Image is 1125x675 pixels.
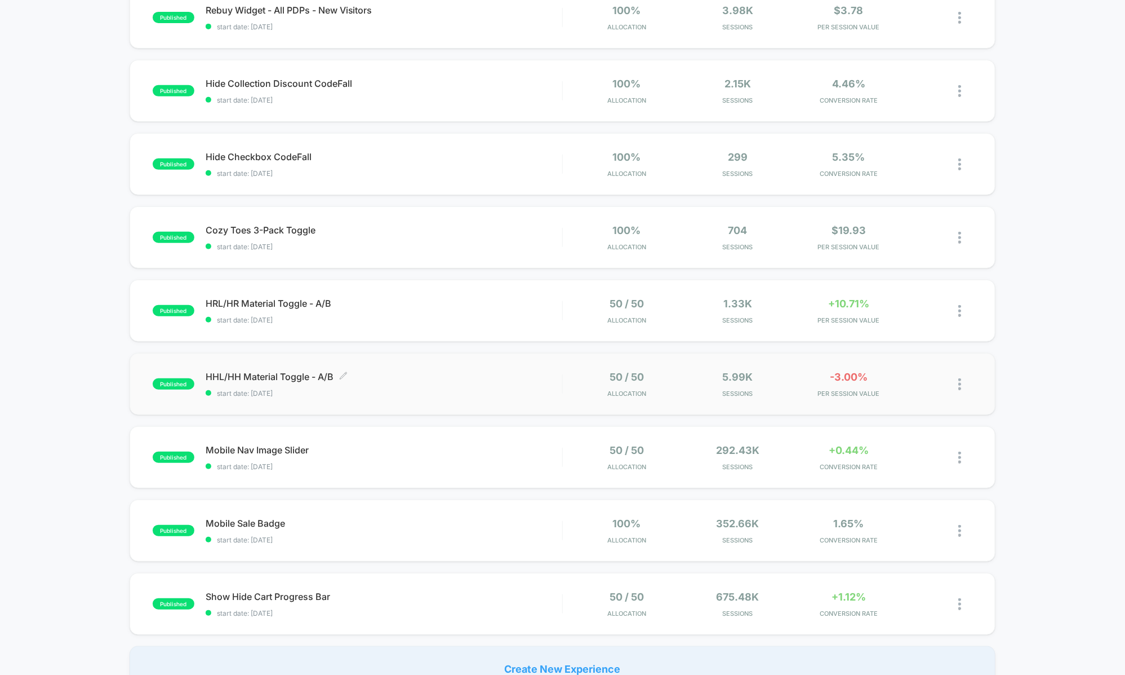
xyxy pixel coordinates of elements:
[206,23,562,31] span: start date: [DATE]
[685,536,790,544] span: Sessions
[796,96,901,104] span: CONVERSION RATE
[828,298,869,310] span: +10.71%
[833,151,865,163] span: 5.35%
[206,536,562,544] span: start date: [DATE]
[206,5,562,16] span: Rebuy Widget - All PDPs - New Visitors
[206,96,562,104] span: start date: [DATE]
[958,378,961,390] img: close
[717,518,759,530] span: 352.66k
[796,536,901,544] span: CONVERSION RATE
[685,610,790,617] span: Sessions
[830,371,868,383] span: -3.00%
[831,224,866,236] span: $19.93
[685,390,790,398] span: Sessions
[958,525,961,537] img: close
[206,151,562,162] span: Hide Checkbox CodeFall
[723,371,753,383] span: 5.99k
[834,5,864,16] span: $3.78
[685,170,790,178] span: Sessions
[796,610,901,617] span: CONVERSION RATE
[613,78,641,90] span: 100%
[796,463,901,471] span: CONVERSION RATE
[206,242,562,251] span: start date: [DATE]
[610,591,644,603] span: 50 / 50
[206,462,562,471] span: start date: [DATE]
[607,170,646,178] span: Allocation
[206,371,562,382] span: HHL/HH Material Toggle - A/B
[831,591,866,603] span: +1.12%
[607,463,646,471] span: Allocation
[153,12,194,23] span: published
[613,224,641,236] span: 100%
[153,158,194,170] span: published
[722,5,753,16] span: 3.98k
[716,444,759,456] span: 292.43k
[607,536,646,544] span: Allocation
[613,518,641,530] span: 100%
[206,609,562,617] span: start date: [DATE]
[206,224,562,236] span: Cozy Toes 3-Pack Toggle
[206,444,562,456] span: Mobile Nav Image Slider
[153,305,194,316] span: published
[685,96,790,104] span: Sessions
[685,316,790,324] span: Sessions
[796,316,901,324] span: PER SESSION VALUE
[153,232,194,243] span: published
[958,598,961,610] img: close
[607,316,646,324] span: Allocation
[607,23,646,31] span: Allocation
[206,591,562,602] span: Show Hide Cart Progress Bar
[728,151,748,163] span: 299
[607,96,646,104] span: Allocation
[724,78,751,90] span: 2.15k
[958,305,961,317] img: close
[685,463,790,471] span: Sessions
[610,298,644,310] span: 50 / 50
[796,23,901,31] span: PER SESSION VALUE
[206,169,562,178] span: start date: [DATE]
[607,243,646,251] span: Allocation
[206,78,562,89] span: Hide Collection Discount CodeFall
[832,78,865,90] span: 4.46%
[153,598,194,610] span: published
[958,232,961,244] img: close
[613,5,641,16] span: 100%
[958,12,961,24] img: close
[206,518,562,529] span: Mobile Sale Badge
[613,151,641,163] span: 100%
[610,444,644,456] span: 50 / 50
[796,390,901,398] span: PER SESSION VALUE
[685,23,790,31] span: Sessions
[796,243,901,251] span: PER SESSION VALUE
[723,298,752,310] span: 1.33k
[153,378,194,390] span: published
[958,158,961,170] img: close
[685,243,790,251] span: Sessions
[607,390,646,398] span: Allocation
[206,389,562,398] span: start date: [DATE]
[206,316,562,324] span: start date: [DATE]
[717,591,759,603] span: 675.48k
[153,525,194,536] span: published
[834,518,864,530] span: 1.65%
[206,298,562,309] span: HRL/HR Material Toggle - A/B
[153,85,194,96] span: published
[610,371,644,383] span: 50 / 50
[796,170,901,178] span: CONVERSION RATE
[153,452,194,463] span: published
[728,224,748,236] span: 704
[607,610,646,617] span: Allocation
[958,85,961,97] img: close
[958,452,961,464] img: close
[829,444,869,456] span: +0.44%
